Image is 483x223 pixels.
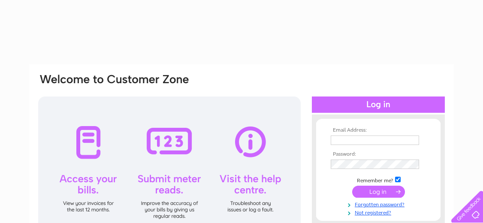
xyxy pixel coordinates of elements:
a: Forgotten password? [331,200,428,208]
th: Email Address: [329,127,428,133]
td: Remember me? [329,175,428,184]
input: Submit [352,186,405,198]
th: Password: [329,151,428,157]
a: Not registered? [331,208,428,216]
